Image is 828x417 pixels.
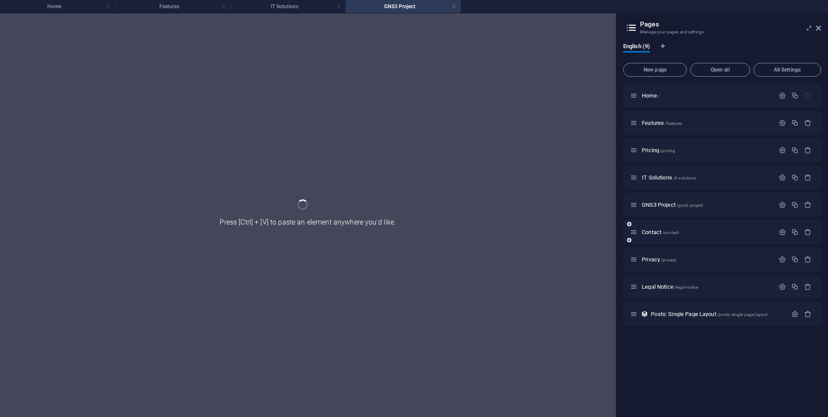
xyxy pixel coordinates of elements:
div: Settings [779,283,786,290]
span: Click to open page [642,229,679,235]
div: This layout is used as a template for all items (e.g. a blog post) of this collection. The conten... [641,310,648,318]
div: Remove [804,310,812,318]
div: Settings [779,174,786,181]
span: /pricing [660,148,675,153]
span: /features [665,121,682,126]
span: / [658,94,660,98]
span: Open all [694,67,746,72]
div: Duplicate [791,228,799,236]
span: Click to open page [651,311,767,317]
div: Remove [804,283,812,290]
h2: Pages [640,20,821,28]
button: All Settings [754,63,821,77]
div: Duplicate [791,283,799,290]
div: The startpage cannot be deleted [804,92,812,99]
div: Remove [804,147,812,154]
div: Duplicate [791,147,799,154]
h4: GNS3 Project [346,2,461,11]
div: Settings [779,147,786,154]
div: Home/ [639,93,774,98]
div: Duplicate [791,119,799,127]
div: Settings [779,92,786,99]
span: Click to open page [642,92,660,99]
h4: IT Solutions [230,2,346,11]
span: /posts-single-page-layout [717,312,767,317]
div: Settings [791,310,799,318]
span: All Settings [757,67,817,72]
div: IT Solutions/it-solutions [639,175,774,180]
span: /it-solutions [673,176,697,180]
div: Legal Notice/legal-notice [639,284,774,290]
div: Remove [804,256,812,263]
div: Language Tabs [623,43,821,59]
div: Pricing/pricing [639,147,774,153]
div: Settings [779,256,786,263]
span: /gns3-project [676,203,703,208]
span: Click to open page [642,283,698,290]
div: Duplicate [791,174,799,181]
div: Settings [779,119,786,127]
span: Click to open page [642,202,703,208]
div: GNS3 Project/gns3-project [639,202,774,208]
span: Click to open page [642,147,675,153]
span: Click to open page [642,256,676,263]
div: Posts: Single Page Layout/posts-single-page-layout [648,311,787,317]
div: Privacy/privacy [639,257,774,262]
button: New page [623,63,687,77]
span: Click to open page [642,120,682,126]
span: /contact [662,230,679,235]
h3: Manage your pages and settings [640,28,804,36]
button: Open all [690,63,750,77]
span: /legal-notice [674,285,699,290]
div: Duplicate [791,92,799,99]
span: Click to open page [642,174,696,181]
div: Duplicate [791,256,799,263]
span: New page [627,67,683,72]
div: Features/features [639,120,774,126]
div: Settings [779,228,786,236]
div: Duplicate [791,201,799,208]
div: Remove [804,228,812,236]
div: Remove [804,174,812,181]
div: Remove [804,119,812,127]
h4: Features [115,2,230,11]
div: Remove [804,201,812,208]
div: Contact/contact [639,229,774,235]
span: /privacy [661,257,676,262]
span: English (9) [623,41,650,53]
div: Settings [779,201,786,208]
